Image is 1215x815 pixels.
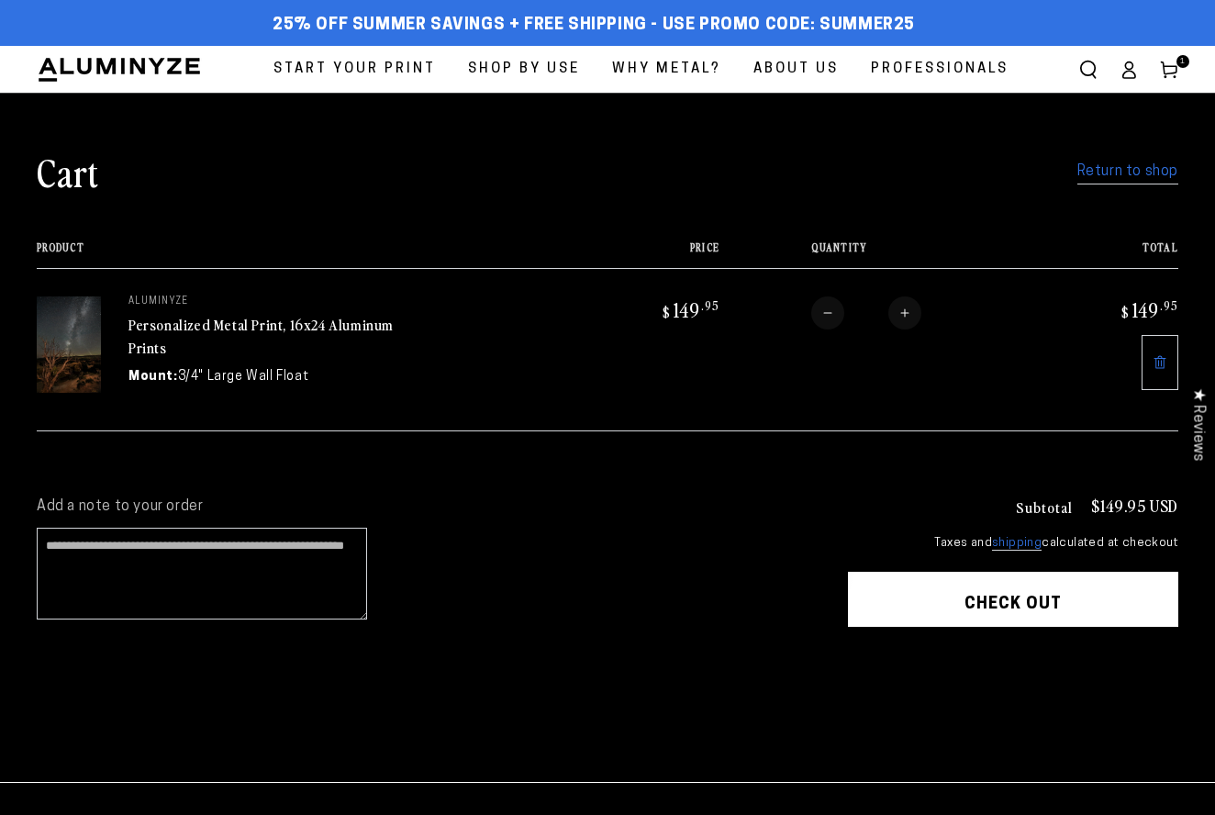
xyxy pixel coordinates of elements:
[663,303,671,321] span: $
[871,57,1009,82] span: Professionals
[848,534,1178,553] small: Taxes and calculated at checkout
[1160,297,1178,313] sup: .95
[701,297,719,313] sup: .95
[992,537,1042,551] a: shipping
[1180,55,1186,68] span: 1
[128,367,178,386] dt: Mount:
[260,46,450,93] a: Start Your Print
[37,56,202,84] img: Aluminyze
[740,46,853,93] a: About Us
[37,241,582,268] th: Product
[1142,335,1178,390] a: Remove 16"x24" Rectangle White Glossy Aluminyzed Photo
[273,16,915,36] span: 25% off Summer Savings + Free Shipping - Use Promo Code: SUMMER25
[1016,499,1073,514] h3: Subtotal
[844,296,888,329] input: Quantity for Personalized Metal Print, 16x24 Aluminum Prints
[1119,296,1178,322] bdi: 149
[848,663,1178,712] iframe: PayPal-paypal
[582,241,720,268] th: Price
[857,46,1022,93] a: Professionals
[454,46,594,93] a: Shop By Use
[753,57,839,82] span: About Us
[37,497,811,517] label: Add a note to your order
[37,296,101,393] img: 16"x24" Rectangle White Glossy Aluminyzed Photo
[1077,159,1178,185] a: Return to shop
[37,148,99,195] h1: Cart
[128,314,394,358] a: Personalized Metal Print, 16x24 Aluminum Prints
[1091,497,1178,514] p: $149.95 USD
[1180,374,1215,475] div: Click to open Judge.me floating reviews tab
[660,296,719,322] bdi: 149
[612,57,721,82] span: Why Metal?
[1040,241,1178,268] th: Total
[273,57,436,82] span: Start Your Print
[598,46,735,93] a: Why Metal?
[1068,50,1109,90] summary: Search our site
[178,367,309,386] dd: 3/4" Large Wall Float
[848,572,1178,627] button: Check out
[719,241,1040,268] th: Quantity
[128,296,404,307] p: aluminyze
[468,57,580,82] span: Shop By Use
[1121,303,1130,321] span: $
